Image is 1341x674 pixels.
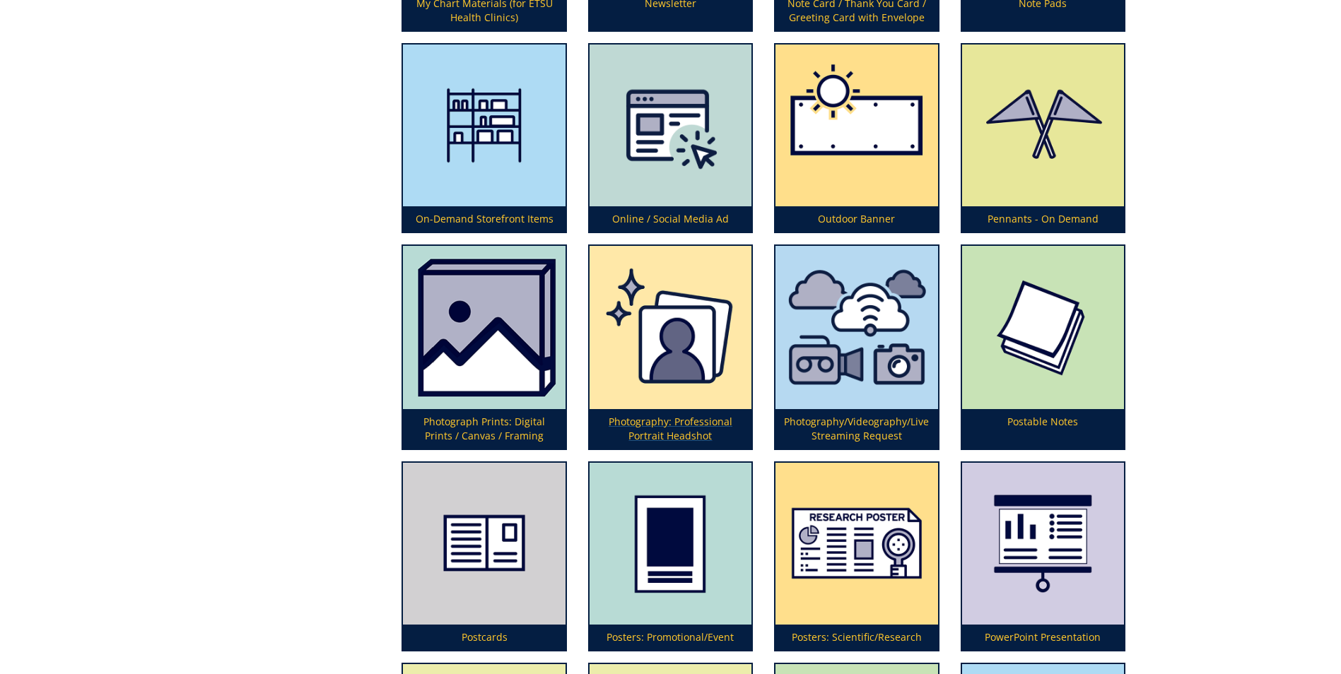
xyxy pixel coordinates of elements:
img: postcard-59839371c99131.37464241.png [403,463,565,625]
a: Postcards [403,463,565,650]
p: On-Demand Storefront Items [403,206,565,232]
img: poster-promotional-5949293418faa6.02706653.png [590,463,751,625]
p: Pennants - On Demand [962,206,1124,232]
p: Photography: Professional Portrait Headshot [590,409,751,449]
p: Online / Social Media Ad [590,206,751,232]
a: Posters: Scientific/Research [775,463,937,650]
a: Outdoor Banner [775,45,937,232]
img: powerpoint-presentation-5949298d3aa018.35992224.png [962,463,1124,625]
img: online-5fff4099133973.60612856.png [590,45,751,206]
a: Online / Social Media Ad [590,45,751,232]
a: Photography: Professional Portrait Headshot [590,246,751,449]
img: outdoor-banner-59a7475505b354.85346843.png [775,45,937,206]
a: PowerPoint Presentation [962,463,1124,650]
p: Postable Notes [962,409,1124,449]
p: Postcards [403,625,565,650]
a: Photograph Prints: Digital Prints / Canvas / Framing [403,246,565,449]
a: Postable Notes [962,246,1124,449]
p: PowerPoint Presentation [962,625,1124,650]
a: Photography/Videography/Live Streaming Request [775,246,937,449]
a: Pennants - On Demand [962,45,1124,232]
p: Posters: Scientific/Research [775,625,937,650]
img: photo%20prints-64d43c229de446.43990330.png [403,246,565,409]
img: pennants-5aba95804d0800.82641085.png [962,45,1124,206]
a: Posters: Promotional/Event [590,463,751,650]
p: Photograph Prints: Digital Prints / Canvas / Framing [403,409,565,449]
img: posters-scientific-5aa5927cecefc5.90805739.png [775,463,937,625]
img: professional%20headshot-673780894c71e3.55548584.png [590,246,751,409]
img: storefront-59492794b37212.27878942.png [403,45,565,206]
p: Photography/Videography/Live Streaming Request [775,409,937,449]
img: photography%20videography%20or%20live%20streaming-62c5f5a2188136.97296614.png [775,246,937,409]
p: Outdoor Banner [775,206,937,232]
p: Posters: Promotional/Event [590,625,751,650]
img: post-it-note-5949284106b3d7.11248848.png [962,246,1124,409]
a: On-Demand Storefront Items [403,45,565,232]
